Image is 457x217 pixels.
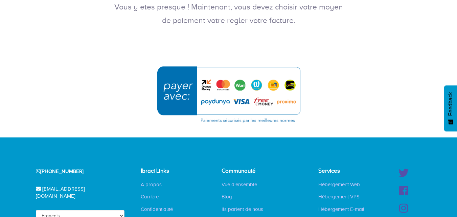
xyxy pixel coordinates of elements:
h4: Ibraci Links [141,168,185,174]
div: [PHONE_NUMBER] [27,163,125,180]
a: Hébergement Web [313,181,365,188]
span: Feedback [448,92,454,116]
div: [EMAIL_ADDRESS][DOMAIN_NAME] [27,180,125,205]
h4: Services [318,168,369,174]
a: Carrière [136,193,164,200]
img: Choisissez cette option pour continuer avec l'un de ces moyens de paiement : PayDunya, Yup Money,... [153,62,305,127]
button: Feedback - Afficher l’enquête [444,85,457,131]
a: Ils parlent de nous [216,206,268,213]
a: Vue d'ensemble [216,181,262,188]
p: Vous y etes presque ! Maintenant, vous devez choisir votre moyen de paiement votre regler votre f... [114,0,344,27]
h4: Communauté [222,168,268,174]
a: Hébergement E-mail [313,206,369,213]
a: Blog [216,193,237,200]
a: Hébergement VPS [313,193,365,200]
a: A propos [136,181,167,188]
a: Confidentialité [136,206,178,213]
